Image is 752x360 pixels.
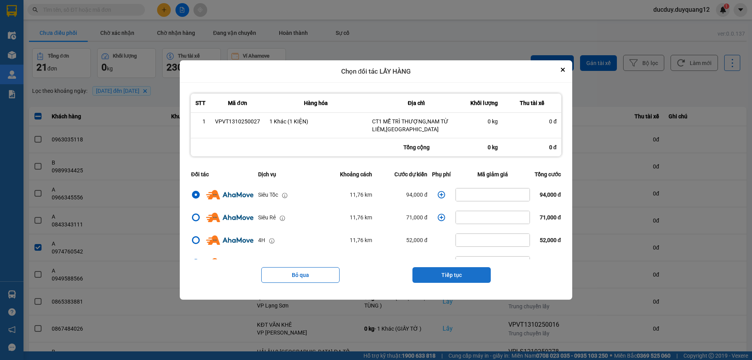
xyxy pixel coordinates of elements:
[269,118,363,125] div: 1 Khác (1 KIỆN)
[465,138,503,156] div: 0 kg
[258,213,276,222] div: Siêu Rẻ
[206,213,253,222] img: Ahamove
[470,118,498,125] div: 0 kg
[206,190,253,199] img: Ahamove
[189,165,256,183] th: Đối tác
[540,214,561,221] span: 71,000 đ
[258,236,265,244] div: 4H
[540,192,561,198] span: 94,000 đ
[503,138,561,156] div: 0 đ
[507,118,557,125] div: 0 đ
[470,98,498,108] div: Khối lượng
[206,235,253,245] img: Ahamove
[258,259,265,267] div: 2H
[269,98,363,108] div: Hàng hóa
[558,65,568,74] button: Close
[206,258,253,268] img: Ahamove
[261,267,340,283] button: Bỏ qua
[195,98,206,108] div: STT
[195,118,206,125] div: 1
[215,98,260,108] div: Mã đơn
[367,138,465,156] div: Tổng cộng
[320,165,374,183] th: Khoảng cách
[540,237,561,243] span: 52,000 đ
[412,267,491,283] button: Tiếp tục
[507,98,557,108] div: Thu tài xế
[532,165,563,183] th: Tổng cước
[215,118,260,125] div: VPVT1310250027
[374,251,430,274] td: 85,000 đ
[372,118,461,133] div: CT1 MỄ TRÌ THƯỢNG,NAM TỪ LIÊM,[GEOGRAPHIC_DATA]
[430,165,453,183] th: Phụ phí
[374,229,430,251] td: 52,000 đ
[372,98,461,108] div: Địa chỉ
[453,165,532,183] th: Mã giảm giá
[320,229,374,251] td: 11,76 km
[180,60,572,83] div: Chọn đối tác LẤY HÀNG
[374,165,430,183] th: Cước dự kiến
[374,206,430,229] td: 71,000 đ
[374,183,430,206] td: 94,000 đ
[256,165,320,183] th: Dịch vụ
[320,183,374,206] td: 11,76 km
[320,251,374,274] td: 11,76 km
[258,190,278,199] div: Siêu Tốc
[180,60,572,300] div: dialog
[320,206,374,229] td: 11,76 km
